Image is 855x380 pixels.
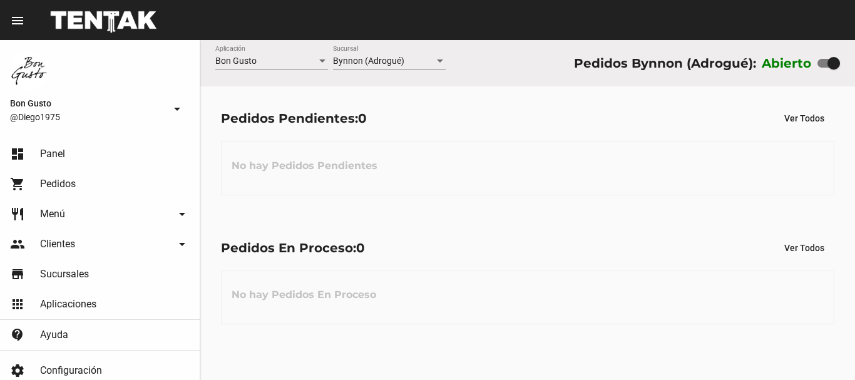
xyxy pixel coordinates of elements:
mat-icon: menu [10,13,25,28]
label: Abierto [762,53,812,73]
div: Pedidos Pendientes: [221,108,367,128]
span: 0 [356,240,365,255]
mat-icon: apps [10,297,25,312]
h3: No hay Pedidos Pendientes [222,147,387,185]
span: Bynnon (Adrogué) [333,56,404,66]
mat-icon: contact_support [10,327,25,342]
mat-icon: dashboard [10,146,25,162]
span: Configuración [40,364,102,377]
mat-icon: arrow_drop_down [170,101,185,116]
div: Pedidos En Proceso: [221,238,365,258]
span: Aplicaciones [40,298,96,311]
h3: No hay Pedidos En Proceso [222,276,386,314]
mat-icon: people [10,237,25,252]
span: Clientes [40,238,75,250]
mat-icon: arrow_drop_down [175,237,190,252]
span: Ver Todos [784,113,824,123]
button: Ver Todos [774,107,834,130]
span: Pedidos [40,178,76,190]
img: 8570adf9-ca52-4367-b116-ae09c64cf26e.jpg [10,50,50,90]
span: Ver Todos [784,243,824,253]
span: Ayuda [40,329,68,341]
mat-icon: store [10,267,25,282]
span: Bon Gusto [215,56,257,66]
span: Sucursales [40,268,89,280]
span: Bon Gusto [10,96,165,111]
mat-icon: restaurant [10,207,25,222]
button: Ver Todos [774,237,834,259]
span: 0 [358,111,367,126]
mat-icon: shopping_cart [10,177,25,192]
span: Panel [40,148,65,160]
mat-icon: arrow_drop_down [175,207,190,222]
span: @Diego1975 [10,111,165,123]
mat-icon: settings [10,363,25,378]
span: Menú [40,208,65,220]
div: Pedidos Bynnon (Adrogué): [574,53,756,73]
